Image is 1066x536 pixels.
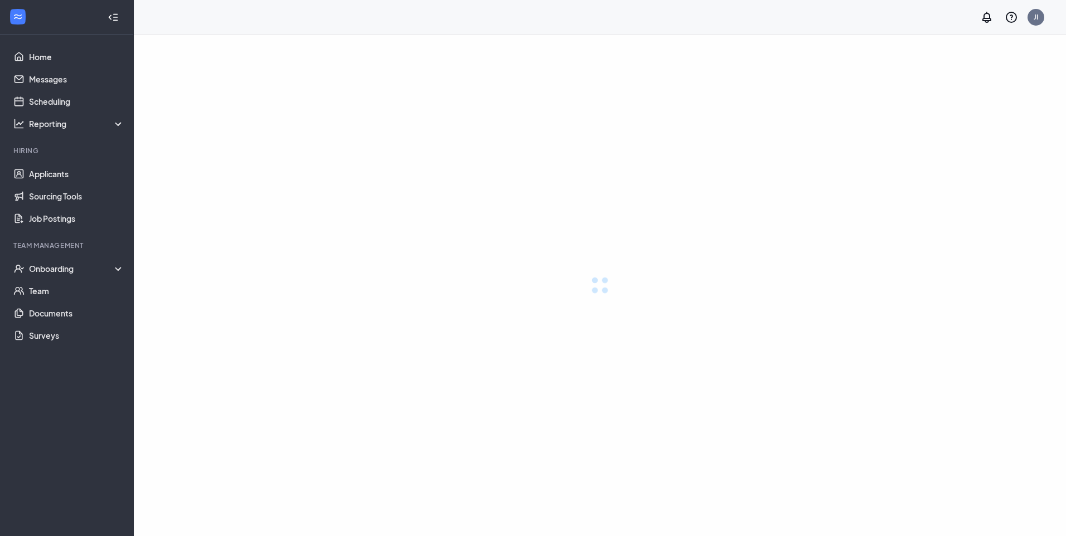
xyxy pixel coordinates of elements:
[29,207,124,230] a: Job Postings
[29,263,125,274] div: Onboarding
[29,185,124,207] a: Sourcing Tools
[29,324,124,347] a: Surveys
[29,302,124,324] a: Documents
[1034,12,1038,22] div: JI
[980,11,994,24] svg: Notifications
[13,118,25,129] svg: Analysis
[29,46,124,68] a: Home
[13,263,25,274] svg: UserCheck
[29,280,124,302] a: Team
[13,146,122,155] div: Hiring
[1005,11,1018,24] svg: QuestionInfo
[13,241,122,250] div: Team Management
[29,118,125,129] div: Reporting
[29,90,124,113] a: Scheduling
[29,68,124,90] a: Messages
[12,11,23,22] svg: WorkstreamLogo
[29,163,124,185] a: Applicants
[108,12,119,23] svg: Collapse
